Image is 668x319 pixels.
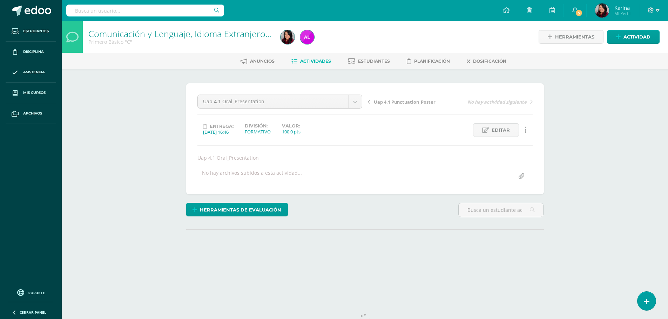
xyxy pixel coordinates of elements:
[200,203,281,216] span: Herramientas de evaluación
[23,49,44,55] span: Disciplina
[241,56,275,67] a: Anuncios
[358,58,390,64] span: Estudiantes
[8,287,53,297] a: Soporte
[23,28,49,34] span: Estudiantes
[368,98,450,105] a: Uap 4.1 Punctuation_Poster
[300,58,331,64] span: Actividades
[195,154,535,161] div: Uap 4.1 Oral_Presentation
[473,58,506,64] span: Dosificación
[88,39,272,45] div: Primero Básico 'C'
[66,5,224,16] input: Busca un usuario...
[6,42,56,62] a: Disciplina
[282,123,301,129] label: Valor:
[607,30,660,44] a: Actividad
[202,169,302,183] div: No hay archivos subidos a esta actividad...
[492,124,510,137] span: Editar
[414,58,450,64] span: Planificación
[6,62,56,83] a: Asistencia
[23,111,42,116] span: Archivos
[459,203,543,217] input: Busca un estudiante aquí...
[23,69,45,75] span: Asistencia
[245,123,271,129] label: División:
[203,95,343,108] span: Uap 4.1 Oral_Presentation
[28,290,45,295] span: Soporte
[291,56,331,67] a: Actividades
[6,21,56,42] a: Estudiantes
[467,99,527,105] span: No hay actividad siguiente
[614,4,630,11] span: Karina
[198,95,362,108] a: Uap 4.1 Oral_Presentation
[555,30,594,43] span: Herramientas
[348,56,390,67] a: Estudiantes
[467,56,506,67] a: Dosificación
[281,30,295,44] img: 2b2d077cd3225eb4770a88151ad57b39.png
[407,56,450,67] a: Planificación
[203,129,234,135] div: [DATE] 16:46
[300,30,314,44] img: 911ff7f6a042b5aa398555e087fa27a6.png
[250,58,275,64] span: Anuncios
[282,129,301,135] div: 100.0 pts
[6,83,56,103] a: Mis cursos
[245,129,271,135] div: FORMATIVO
[88,29,272,39] h1: Comunicación y Lenguaje, Idioma Extranjero Inglés
[186,203,288,216] a: Herramientas de evaluación
[23,90,46,96] span: Mis cursos
[595,4,609,18] img: 2b2d077cd3225eb4770a88151ad57b39.png
[575,9,583,17] span: 5
[88,28,291,40] a: Comunicación y Lenguaje, Idioma Extranjero Inglés
[210,124,234,129] span: Entrega:
[623,30,650,43] span: Actividad
[20,310,46,315] span: Cerrar panel
[6,103,56,124] a: Archivos
[539,30,603,44] a: Herramientas
[374,99,436,105] span: Uap 4.1 Punctuation_Poster
[614,11,630,16] span: Mi Perfil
